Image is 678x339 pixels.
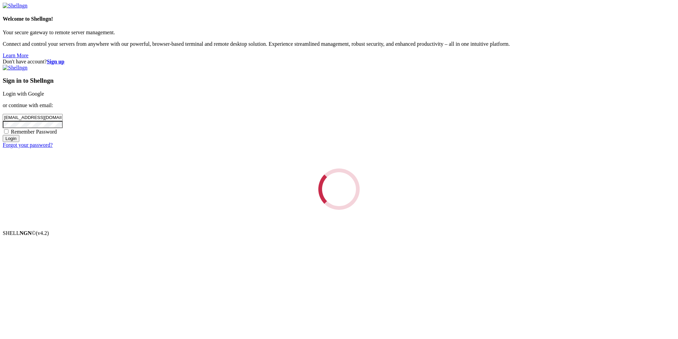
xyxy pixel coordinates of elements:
[310,160,368,218] div: Loading...
[3,65,27,71] img: Shellngn
[47,59,64,64] a: Sign up
[3,16,675,22] h4: Welcome to Shellngn!
[3,53,28,58] a: Learn More
[3,114,63,121] input: Email address
[11,129,57,135] span: Remember Password
[36,230,49,236] span: 4.2.0
[3,77,675,84] h3: Sign in to Shellngn
[20,230,32,236] b: NGN
[3,41,675,47] p: Connect and control your servers from anywhere with our powerful, browser-based terminal and remo...
[3,135,19,142] input: Login
[3,59,675,65] div: Don't have account?
[3,142,53,148] a: Forgot your password?
[3,91,44,97] a: Login with Google
[3,102,675,108] p: or continue with email:
[3,29,675,36] p: Your secure gateway to remote server management.
[3,230,49,236] span: SHELL ©
[4,129,8,134] input: Remember Password
[3,3,27,9] img: Shellngn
